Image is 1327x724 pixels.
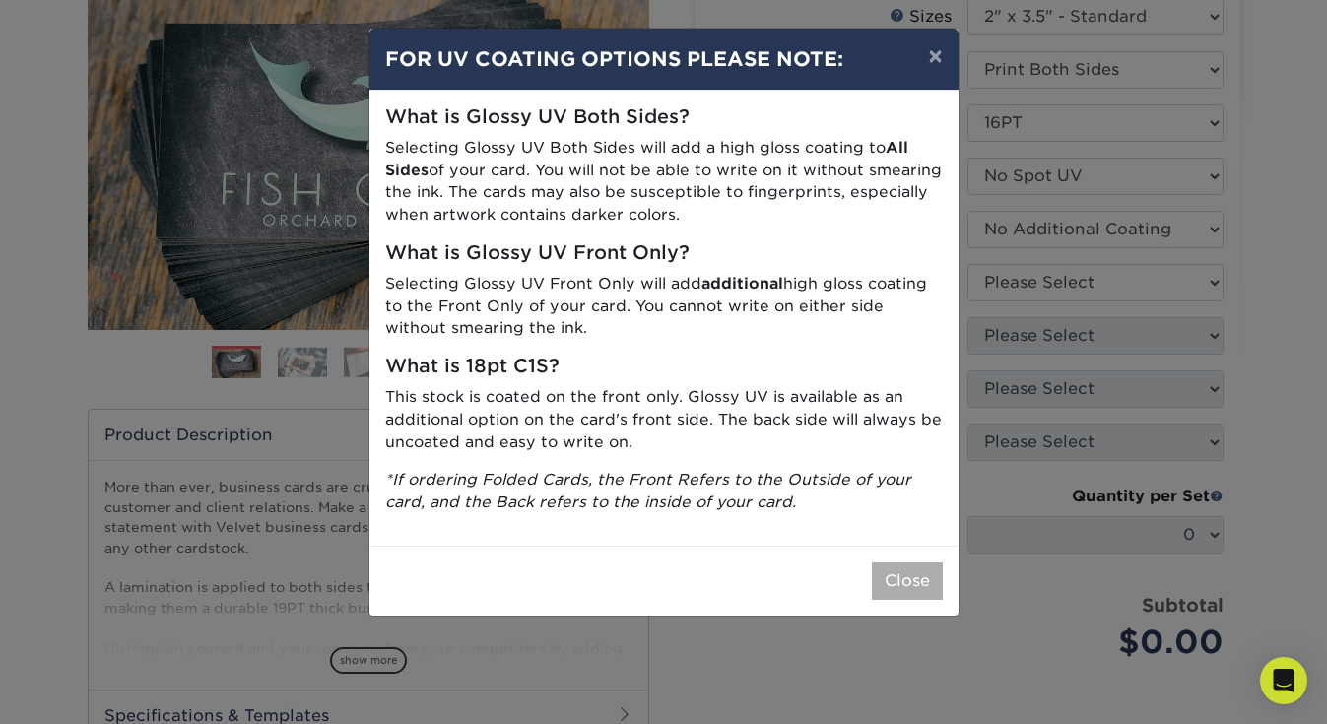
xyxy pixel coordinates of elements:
[385,106,943,129] h5: What is Glossy UV Both Sides?
[701,274,783,293] strong: additional
[385,356,943,378] h5: What is 18pt C1S?
[385,137,943,227] p: Selecting Glossy UV Both Sides will add a high gloss coating to of your card. You will not be abl...
[385,44,943,74] h4: FOR UV COATING OPTIONS PLEASE NOTE:
[385,386,943,453] p: This stock is coated on the front only. Glossy UV is available as an additional option on the car...
[872,562,943,600] button: Close
[385,470,911,511] i: *If ordering Folded Cards, the Front Refers to the Outside of your card, and the Back refers to t...
[912,29,958,84] button: ×
[385,138,908,179] strong: All Sides
[385,242,943,265] h5: What is Glossy UV Front Only?
[1260,657,1307,704] div: Open Intercom Messenger
[385,273,943,340] p: Selecting Glossy UV Front Only will add high gloss coating to the Front Only of your card. You ca...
